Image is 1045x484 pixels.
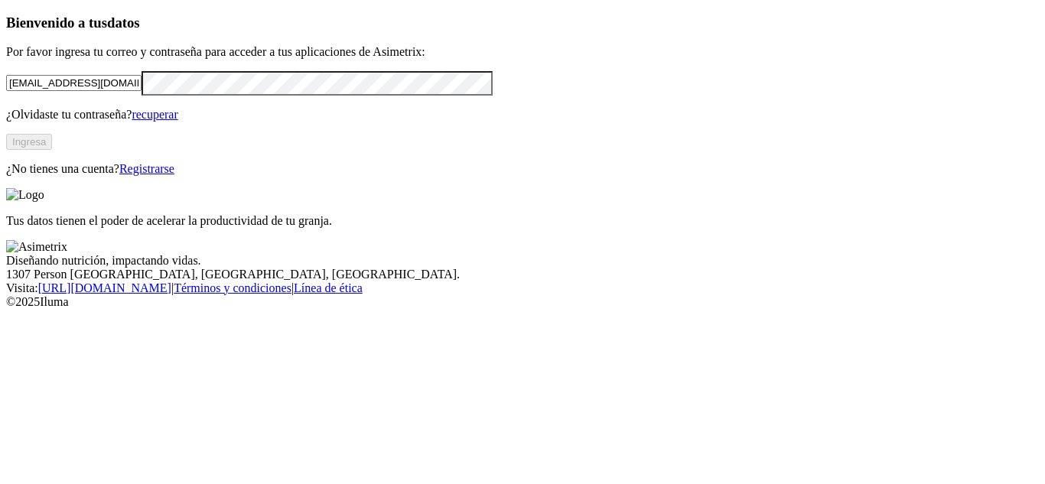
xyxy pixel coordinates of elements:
[12,136,46,148] font: Ingresa
[6,254,201,267] font: Diseñando nutrición, impactando vidas.
[6,295,15,308] font: ©
[132,108,177,121] a: recuperar
[6,214,332,227] font: Tus datos tienen el poder de acelerar la productividad de tu granja.
[6,108,132,121] font: ¿Olvidaste tu contraseña?
[38,281,171,294] a: [URL][DOMAIN_NAME]
[6,162,119,175] font: ¿No tienes una cuenta?
[294,281,363,294] a: Línea de ética
[291,281,294,294] font: |
[107,15,140,31] font: datos
[6,281,34,294] font: Visita
[171,281,174,294] font: |
[6,268,460,281] font: 1307 Person [GEOGRAPHIC_DATA], [GEOGRAPHIC_DATA], [GEOGRAPHIC_DATA].
[6,45,425,58] font: Por favor ingresa tu correo y contraseña para acceder a tus aplicaciones de Asimetrix:
[6,240,67,254] img: Asimetrix
[6,188,44,202] img: Logo
[15,295,40,308] font: 2025
[174,281,291,294] a: Términos y condiciones
[6,134,52,150] button: Ingresa
[40,295,68,308] font: Iluma
[119,162,174,175] a: Registrarse
[6,15,107,31] font: Bienvenido a tus
[6,75,142,91] input: Tu correo
[34,281,37,294] font: :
